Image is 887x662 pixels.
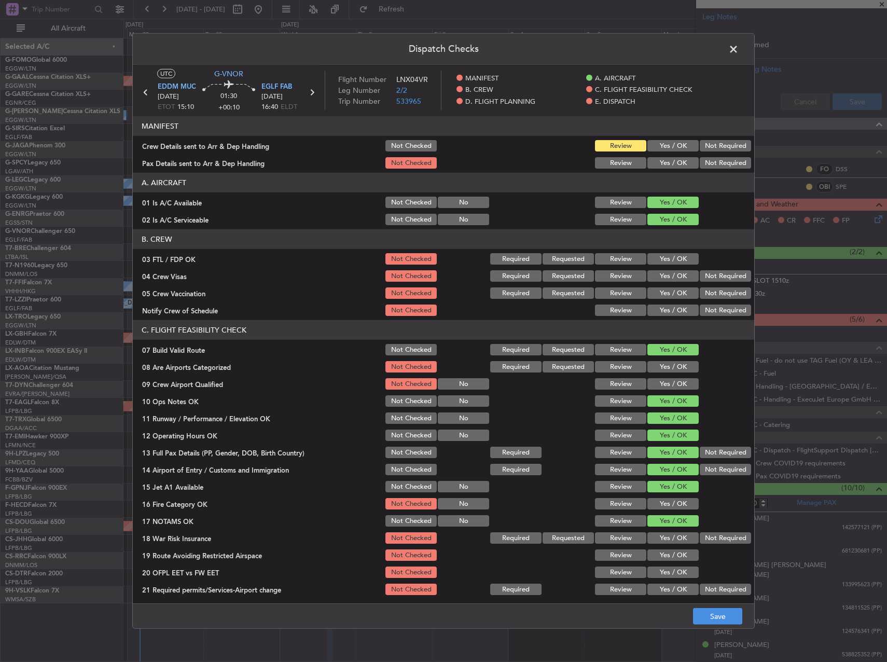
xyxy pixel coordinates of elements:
[647,197,699,208] button: Yes / OK
[133,34,754,65] header: Dispatch Checks
[647,157,699,169] button: Yes / OK
[647,567,699,578] button: Yes / OK
[647,412,699,424] button: Yes / OK
[700,140,751,151] button: Not Required
[647,305,699,316] button: Yes / OK
[700,447,751,458] button: Not Required
[647,344,699,355] button: Yes / OK
[647,395,699,407] button: Yes / OK
[700,532,751,544] button: Not Required
[647,447,699,458] button: Yes / OK
[647,498,699,509] button: Yes / OK
[647,214,699,225] button: Yes / OK
[700,305,751,316] button: Not Required
[700,287,751,299] button: Not Required
[647,464,699,475] button: Yes / OK
[700,584,751,595] button: Not Required
[700,464,751,475] button: Not Required
[693,608,742,625] button: Save
[647,361,699,373] button: Yes / OK
[647,549,699,561] button: Yes / OK
[700,270,751,282] button: Not Required
[700,157,751,169] button: Not Required
[647,140,699,151] button: Yes / OK
[647,270,699,282] button: Yes / OK
[647,481,699,492] button: Yes / OK
[647,584,699,595] button: Yes / OK
[647,532,699,544] button: Yes / OK
[647,253,699,265] button: Yes / OK
[647,287,699,299] button: Yes / OK
[647,430,699,441] button: Yes / OK
[647,378,699,390] button: Yes / OK
[647,515,699,527] button: Yes / OK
